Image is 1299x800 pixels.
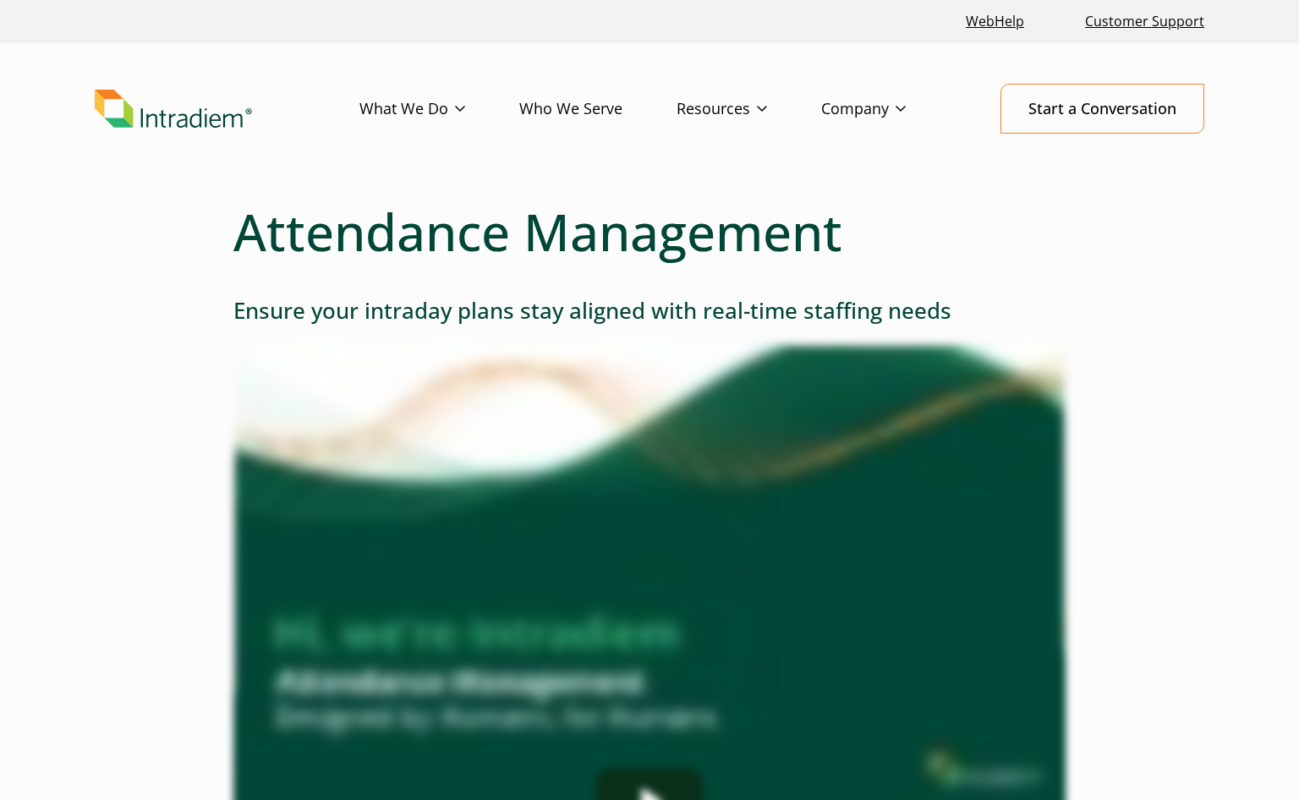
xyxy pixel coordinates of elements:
img: Intradiem [95,90,252,129]
h1: Attendance Management [233,201,1066,262]
a: Link opens in a new window [959,3,1031,40]
a: Company [821,85,960,134]
a: Link to homepage of Intradiem [95,90,359,129]
h3: Ensure your intraday plans stay aligned with real-time staffing needs [233,298,1066,324]
a: Customer Support [1078,3,1211,40]
a: Who We Serve [519,85,677,134]
a: What We Do [359,85,519,134]
a: Start a Conversation [1000,84,1204,134]
a: Resources [677,85,821,134]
